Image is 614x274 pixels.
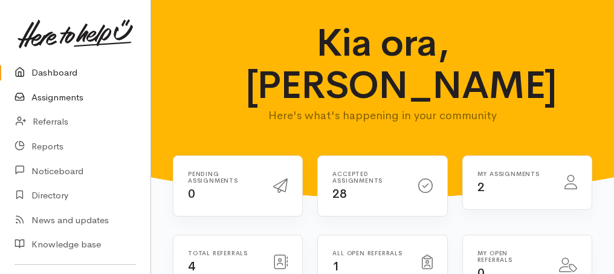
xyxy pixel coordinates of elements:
[188,250,259,256] h6: Total referrals
[245,22,520,107] h1: Kia ora, [PERSON_NAME]
[188,259,195,274] span: 4
[332,186,346,201] span: 28
[188,171,259,184] h6: Pending assignments
[188,186,195,201] span: 0
[477,180,485,195] span: 2
[332,171,403,184] h6: Accepted assignments
[332,250,407,256] h6: All open referrals
[245,107,520,124] p: Here's what's happening in your community
[332,259,340,274] span: 1
[477,171,550,177] h6: My assignments
[477,250,545,263] h6: My open referrals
